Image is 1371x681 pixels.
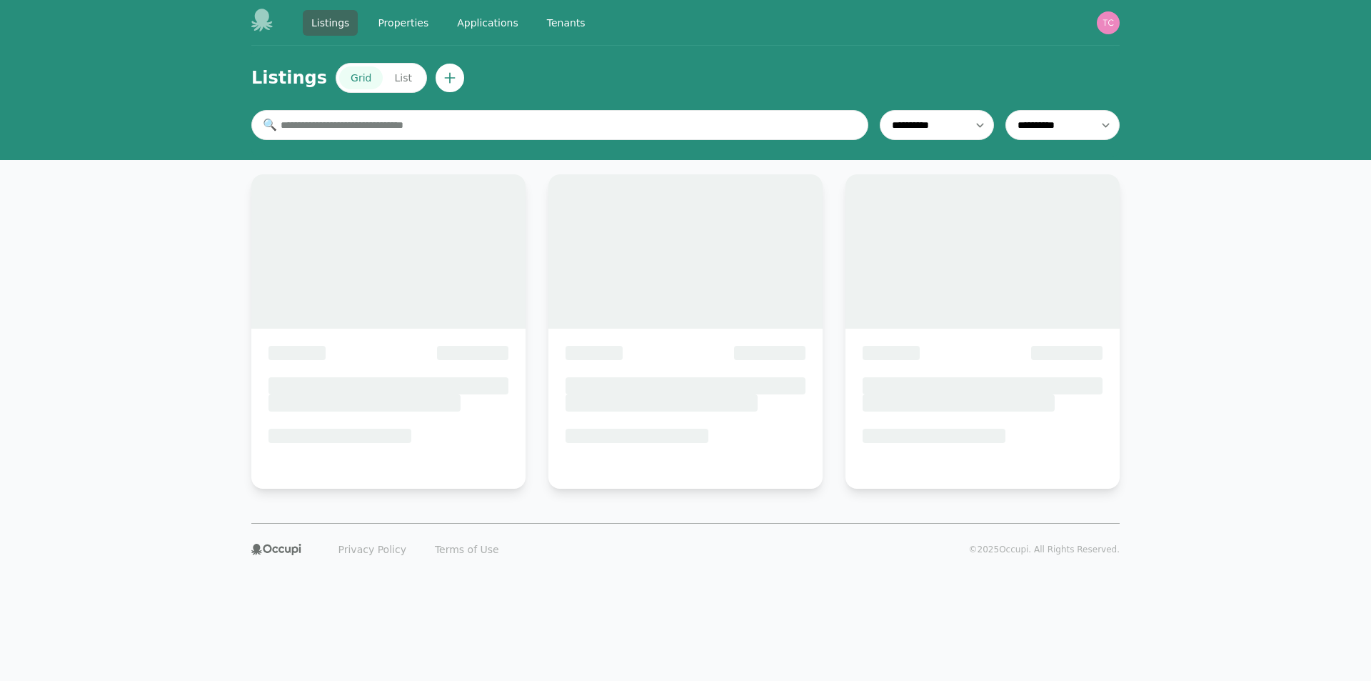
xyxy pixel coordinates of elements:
a: Privacy Policy [330,538,415,561]
p: © 2025 Occupi. All Rights Reserved. [969,544,1120,555]
a: Terms of Use [426,538,508,561]
a: Applications [448,10,527,36]
button: Grid [339,66,383,89]
button: Create new listing [436,64,464,92]
a: Tenants [538,10,594,36]
h1: Listings [251,66,327,89]
button: List [383,66,423,89]
a: Properties [369,10,437,36]
a: Listings [303,10,358,36]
